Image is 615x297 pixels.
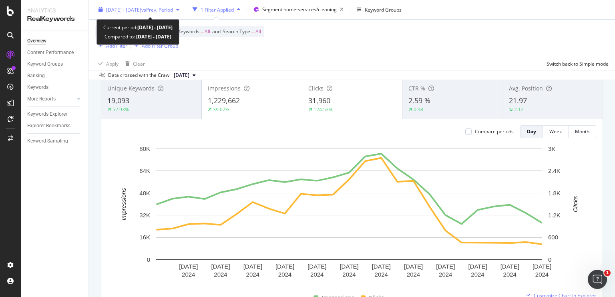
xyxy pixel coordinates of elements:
text: [DATE] [243,263,262,270]
text: 0 [147,256,150,263]
a: Keywords Explorer [27,110,83,118]
button: Day [520,125,543,138]
text: 1.8K [548,190,561,197]
text: [DATE] [211,263,230,270]
a: Keyword Groups [27,60,83,68]
text: [DATE] [468,263,487,270]
button: Apply [95,57,119,70]
b: [DATE] - [DATE] [137,24,173,31]
a: Keyword Sampling [27,137,83,145]
text: [DATE] [436,263,455,270]
svg: A chart. [108,144,590,284]
span: 31,960 [308,96,330,105]
div: Keywords Explorer [27,110,67,118]
span: All [255,26,261,37]
div: Overview [27,37,46,45]
div: Ranking [27,72,45,80]
text: [DATE] [340,263,358,270]
button: Add Filter [95,41,127,50]
text: 2024 [375,271,388,278]
text: 0 [548,256,551,263]
text: [DATE] [404,263,423,270]
span: 2.59 % [408,96,430,105]
span: = [201,28,203,35]
span: = [251,28,254,35]
span: 1 [604,270,611,276]
span: Avg. Position [509,84,543,92]
button: [DATE] [171,70,199,80]
button: Switch back to Simple mode [543,57,609,70]
a: Ranking [27,72,83,80]
span: Segment: home-services/cleaning [262,6,337,13]
div: Explorer Bookmarks [27,122,70,130]
div: Day [527,128,536,135]
text: Impressions [120,188,127,220]
div: Keyword Sampling [27,137,68,145]
span: All [205,26,210,37]
text: 2024 [342,271,356,278]
text: 2.4K [548,167,561,174]
span: Clicks [308,84,324,92]
text: [DATE] [500,263,519,270]
text: 2024 [503,271,517,278]
div: Apply [106,60,119,67]
text: [DATE] [307,263,326,270]
text: [DATE] [275,263,294,270]
button: [DATE] - [DATE]vsPrev. Period [95,3,183,16]
text: [DATE] [372,263,391,270]
text: Clicks [572,196,579,212]
span: vs Prev. Period [141,6,173,13]
div: Switch back to Simple mode [547,60,609,67]
button: Month [569,125,596,138]
div: Current period: [103,23,173,32]
text: 16K [139,234,150,241]
span: 21.97 [509,96,527,105]
div: 124.53% [314,106,333,113]
div: 39.07% [213,106,229,113]
div: Keywords [27,83,48,92]
div: Analytics [27,6,82,14]
iframe: Intercom live chat [588,270,607,289]
div: Month [575,128,589,135]
span: Impressions [208,84,241,92]
text: 1.2K [548,212,561,219]
span: 1,229,662 [208,96,240,105]
span: CTR % [408,84,425,92]
text: [DATE] [179,263,198,270]
div: RealKeywords [27,14,82,24]
text: 2024 [182,271,195,278]
span: Keywords [178,28,199,35]
text: 3K [548,145,555,152]
text: [DATE] [533,263,551,270]
span: and [212,28,221,35]
button: Week [543,125,569,138]
div: Data crossed with the Crawl [108,72,171,79]
div: 0.98 [414,106,423,113]
div: 2.12 [514,106,524,113]
button: Segment:home-services/cleaning [250,3,347,16]
text: 2024 [214,271,227,278]
div: Compare periods [475,128,514,135]
span: 19,093 [107,96,129,105]
span: Search Type [223,28,250,35]
span: Unique Keywords [107,84,155,92]
button: Keyword Groups [354,3,405,16]
text: 2024 [535,271,549,278]
a: Overview [27,37,83,45]
div: Clear [133,60,145,67]
b: [DATE] - [DATE] [135,33,171,40]
text: 48K [139,190,150,197]
div: 52.93% [113,106,129,113]
text: 80K [139,145,150,152]
text: 2024 [407,271,420,278]
div: More Reports [27,95,56,103]
a: More Reports [27,95,75,103]
text: 32K [139,212,150,219]
div: Week [549,128,562,135]
div: Compared to: [105,32,171,41]
div: Keyword Groups [365,6,402,13]
span: 2024 Oct. 7th [174,72,189,79]
div: Add Filter [106,42,127,49]
div: 1 Filter Applied [201,6,234,13]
